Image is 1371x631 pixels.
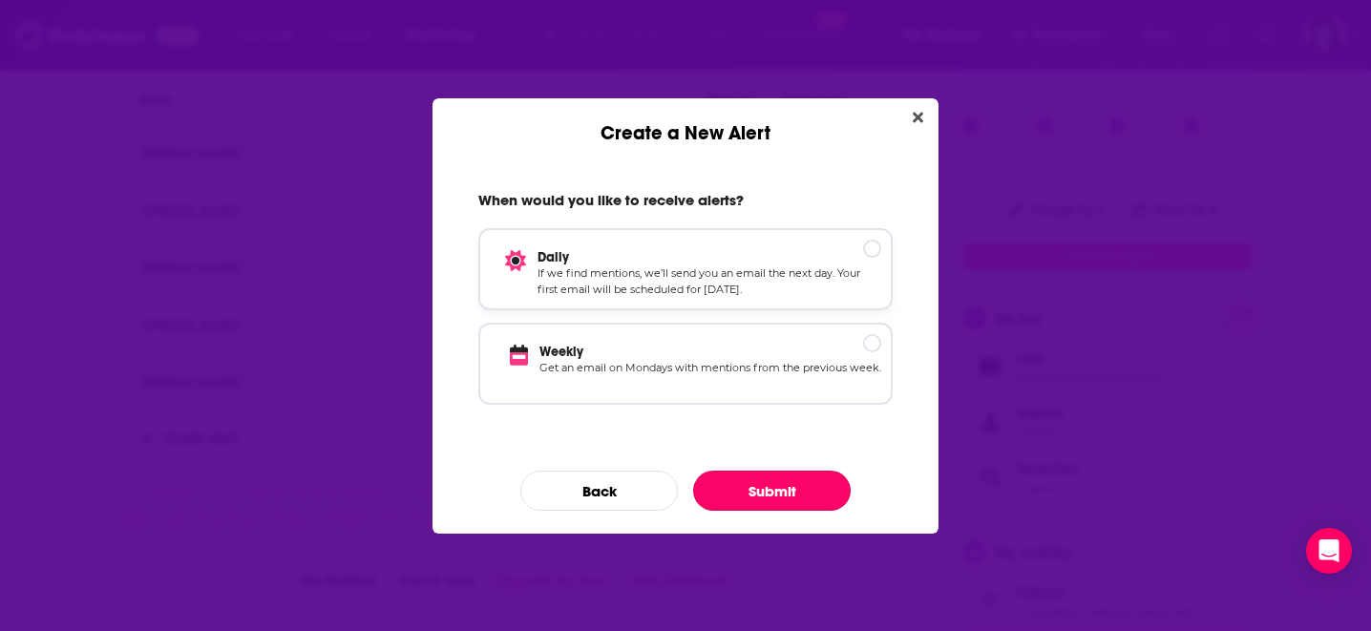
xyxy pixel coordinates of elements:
div: Create a New Alert [432,98,939,145]
div: Open Intercom Messenger [1306,528,1352,574]
p: Get an email on Mondays with mentions from the previous week. [539,360,881,393]
p: Daily [538,249,881,265]
p: If we find mentions, we’ll send you an email the next day. Your first email will be scheduled for... [538,265,881,299]
h2: When would you like to receive alerts? [478,191,893,218]
button: Back [520,471,678,511]
button: Submit [693,471,851,511]
button: Close [905,106,931,130]
p: Weekly [539,344,881,360]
